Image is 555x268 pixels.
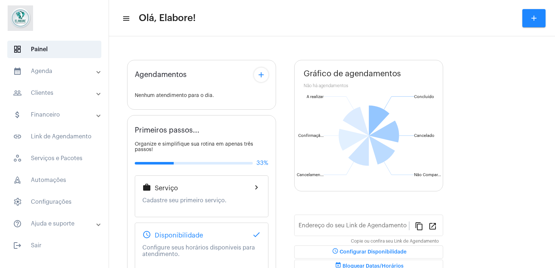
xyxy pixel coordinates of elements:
[139,12,196,24] span: Olá, Elabore!
[13,67,97,76] mat-panel-title: Agenda
[142,230,151,239] mat-icon: schedule
[155,232,203,239] span: Disponibilidade
[307,95,324,99] text: A realizar
[298,134,324,138] text: Confirmaçã...
[122,14,129,23] mat-icon: sidenav icon
[331,248,340,256] mat-icon: schedule
[4,215,109,232] mat-expansion-panel-header: sidenav iconAjuda e suporte
[530,14,538,23] mat-icon: add
[7,128,101,145] span: Link de Agendamento
[6,4,35,33] img: 4c6856f8-84c7-1050-da6c-cc5081a5dbaf.jpg
[415,222,424,230] mat-icon: content_copy
[7,237,101,254] span: Sair
[13,241,22,250] mat-icon: sidenav icon
[13,154,22,163] span: sidenav icon
[13,67,22,76] mat-icon: sidenav icon
[135,71,187,79] span: Agendamentos
[13,132,22,141] mat-icon: sidenav icon
[13,45,22,54] span: sidenav icon
[252,183,261,192] mat-icon: chevron_right
[142,183,151,192] mat-icon: work
[4,62,109,80] mat-expansion-panel-header: sidenav iconAgenda
[414,173,441,177] text: Não Compar...
[299,224,409,230] input: Link
[252,230,261,239] mat-icon: done
[13,89,97,97] mat-panel-title: Clientes
[7,193,101,211] span: Configurações
[428,222,437,230] mat-icon: open_in_new
[13,176,22,184] span: sidenav icon
[414,95,434,99] text: Concluído
[142,197,261,204] p: Cadastre seu primeiro serviço.
[351,239,439,244] mat-hint: Copie ou confira seu Link de Agendamento
[4,106,109,123] mat-expansion-panel-header: sidenav iconFinanceiro
[297,173,324,177] text: Cancelamen...
[7,41,101,58] span: Painel
[304,69,401,78] span: Gráfico de agendamentos
[13,89,22,97] mat-icon: sidenav icon
[135,142,253,152] span: Organize e simplifique sua rotina em apenas três passos!
[13,219,22,228] mat-icon: sidenav icon
[135,93,268,98] div: Nenhum atendimento para o dia.
[155,184,178,192] span: Serviço
[7,171,101,189] span: Automações
[13,110,22,119] mat-icon: sidenav icon
[7,150,101,167] span: Serviços e Pacotes
[13,198,22,206] span: sidenav icon
[4,84,109,102] mat-expansion-panel-header: sidenav iconClientes
[257,70,266,79] mat-icon: add
[256,160,268,166] span: 33%
[135,126,199,134] span: Primeiros passos...
[13,110,97,119] mat-panel-title: Financeiro
[13,219,97,228] mat-panel-title: Ajuda e suporte
[142,244,261,257] p: Configure seus horários disponiveis para atendimento.
[294,245,443,259] button: Configurar Disponibilidade
[414,134,434,138] text: Cancelado
[331,249,406,255] span: Configurar Disponibilidade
